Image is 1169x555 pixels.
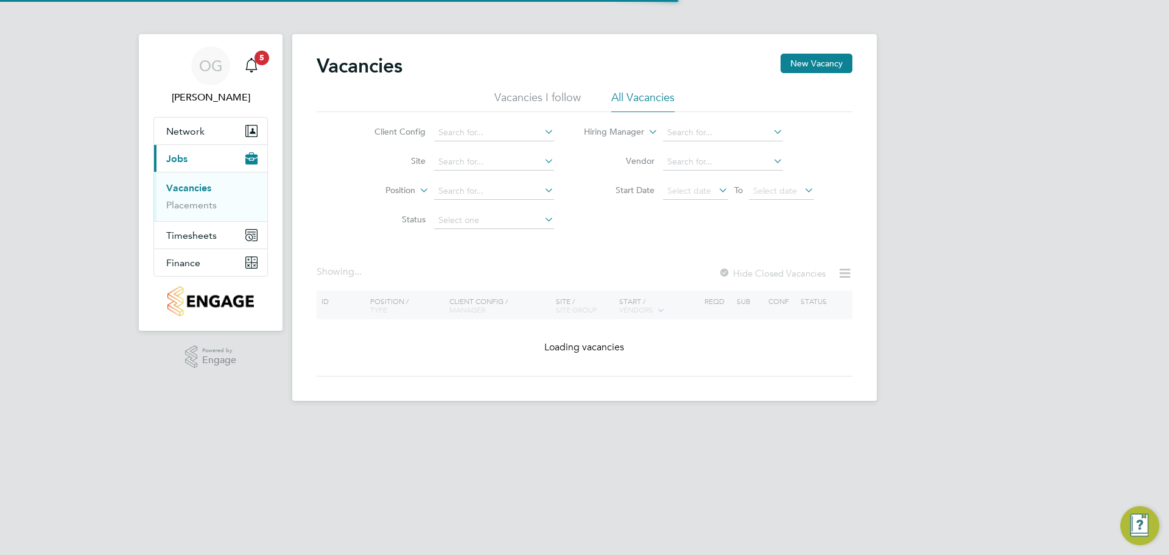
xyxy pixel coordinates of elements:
span: Select date [753,185,797,196]
input: Search for... [434,124,554,141]
button: Network [154,118,267,144]
img: countryside-properties-logo-retina.png [167,286,253,316]
span: Network [166,125,205,137]
nav: Main navigation [139,34,283,331]
a: Go to home page [153,286,268,316]
input: Search for... [434,154,554,171]
h2: Vacancies [317,54,402,78]
input: Search for... [663,124,783,141]
label: Client Config [356,126,426,137]
a: Vacancies [166,182,211,194]
span: OG [199,58,223,74]
div: Jobs [154,172,267,221]
label: Hiring Manager [574,126,644,138]
button: Engage Resource Center [1120,506,1159,545]
label: Status [356,214,426,225]
button: Finance [154,249,267,276]
label: Start Date [584,185,655,196]
button: New Vacancy [781,54,852,73]
label: Site [356,155,426,166]
li: Vacancies I follow [494,90,581,112]
span: Timesheets [166,230,217,241]
span: 5 [255,51,269,65]
a: OG[PERSON_NAME] [153,46,268,105]
input: Select one [434,212,554,229]
span: Jobs [166,153,188,164]
span: ... [354,266,362,278]
label: Hide Closed Vacancies [718,267,826,279]
li: All Vacancies [611,90,675,112]
button: Timesheets [154,222,267,249]
span: Powered by [202,345,236,356]
span: Engage [202,355,236,366]
a: 5 [239,46,264,85]
label: Position [345,185,415,197]
span: Finance [166,257,200,269]
button: Jobs [154,145,267,172]
span: Select date [667,185,711,196]
label: Vendor [584,155,655,166]
div: Showing [317,266,364,278]
input: Search for... [663,154,783,171]
a: Placements [166,199,217,211]
a: Powered byEngage [185,345,237,369]
span: To [731,182,746,198]
span: Olivia Glasgow [153,90,268,105]
input: Search for... [434,183,554,200]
